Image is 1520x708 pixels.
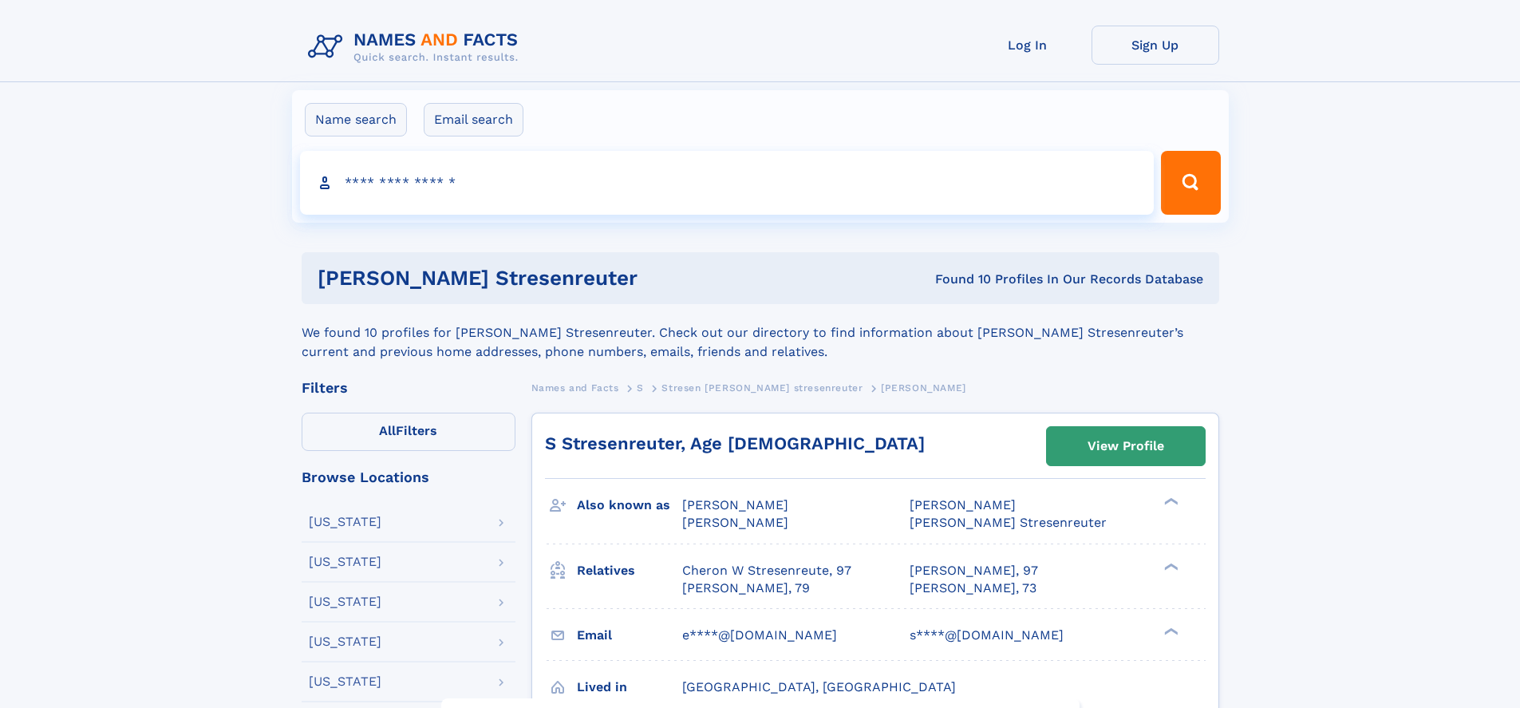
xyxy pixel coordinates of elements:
h3: Also known as [577,492,682,519]
span: [PERSON_NAME] Stresenreuter [910,515,1107,530]
a: Sign Up [1092,26,1219,65]
span: [PERSON_NAME] [881,382,966,394]
span: [GEOGRAPHIC_DATA], [GEOGRAPHIC_DATA] [682,679,956,694]
span: [PERSON_NAME] [910,497,1016,512]
a: Names and Facts [531,378,619,398]
div: ❯ [1160,561,1179,572]
a: Cheron W Stresenreute, 97 [682,562,851,579]
label: Filters [302,413,515,451]
h3: Lived in [577,674,682,701]
div: [US_STATE] [309,556,381,568]
div: ❯ [1160,626,1179,636]
h3: Email [577,622,682,649]
div: View Profile [1088,428,1164,465]
div: Browse Locations [302,470,515,485]
span: All [379,423,396,438]
input: search input [300,151,1155,215]
label: Name search [305,103,407,136]
a: [PERSON_NAME], 97 [910,562,1038,579]
a: S Stresenreuter, Age [DEMOGRAPHIC_DATA] [545,433,925,453]
a: [PERSON_NAME], 79 [682,579,810,597]
img: Logo Names and Facts [302,26,531,69]
a: View Profile [1047,427,1205,465]
a: Log In [964,26,1092,65]
div: We found 10 profiles for [PERSON_NAME] Stresenreuter. Check out our directory to find information... [302,304,1219,362]
span: [PERSON_NAME] [682,515,788,530]
h1: [PERSON_NAME] Stresenreuter [318,268,787,288]
a: [PERSON_NAME], 73 [910,579,1036,597]
div: ❯ [1160,496,1179,507]
div: Filters [302,381,515,395]
div: [US_STATE] [309,516,381,528]
span: S [637,382,644,394]
div: [US_STATE] [309,675,381,688]
div: Found 10 Profiles In Our Records Database [786,271,1203,288]
label: Email search [424,103,523,136]
span: Stresen [PERSON_NAME] stresenreuter [661,382,863,394]
h3: Relatives [577,557,682,584]
span: [PERSON_NAME] [682,497,788,512]
div: [US_STATE] [309,635,381,648]
a: Stresen [PERSON_NAME] stresenreuter [661,378,863,398]
div: [US_STATE] [309,595,381,608]
button: Search Button [1161,151,1220,215]
a: S [637,378,644,398]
